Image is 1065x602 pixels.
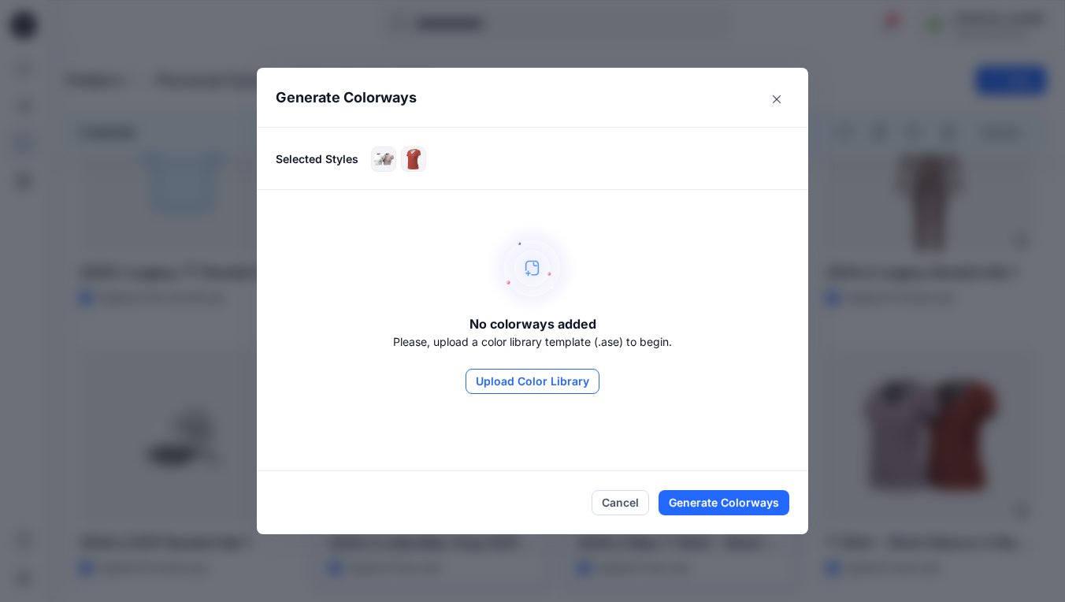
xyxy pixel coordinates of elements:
button: Close [764,87,789,112]
img: empty-state-image.svg [486,221,579,314]
p: Please, upload a color library template (.ase) to begin. [393,333,672,350]
p: Selected Styles [276,150,358,167]
h5: No colorways added [469,314,596,333]
img: 2025.2 Lotta Mac Vray DCP T-shirt_002 [372,147,395,171]
button: Cancel [592,490,649,515]
img: 2025.2 Mac T-Shirt - Short Sleeve V-Neck (1) [402,147,425,171]
header: Generate Colorways [257,68,808,127]
button: Upload Color Library [466,369,599,394]
button: Generate Colorways [659,490,789,515]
